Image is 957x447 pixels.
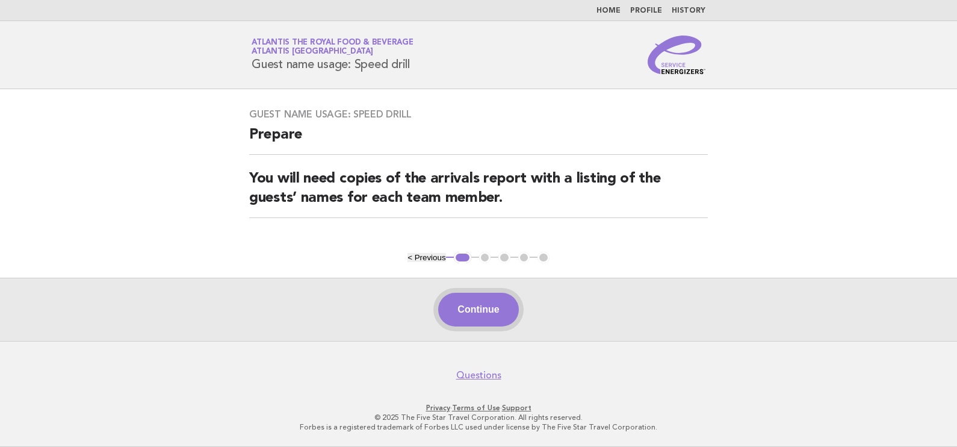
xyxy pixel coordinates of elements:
a: Support [502,404,531,412]
button: 1 [454,252,471,264]
a: Questions [456,369,501,381]
a: Terms of Use [452,404,500,412]
img: Service Energizers [648,36,705,74]
h2: You will need copies of the arrivals report with a listing of the guests’ names for each team mem... [249,169,708,218]
p: Forbes is a registered trademark of Forbes LLC used under license by The Five Star Travel Corpora... [110,422,847,432]
a: Profile [630,7,662,14]
h2: Prepare [249,125,708,155]
a: Home [596,7,621,14]
a: History [672,7,705,14]
button: < Previous [407,253,445,262]
p: · · [110,403,847,413]
a: Privacy [426,404,450,412]
p: © 2025 The Five Star Travel Corporation. All rights reserved. [110,413,847,422]
h1: Guest name usage: Speed drill [252,39,413,70]
h3: Guest name usage: Speed drill [249,108,708,120]
button: Continue [438,293,518,327]
span: Atlantis [GEOGRAPHIC_DATA] [252,48,373,56]
a: Atlantis the Royal Food & BeverageAtlantis [GEOGRAPHIC_DATA] [252,39,413,55]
